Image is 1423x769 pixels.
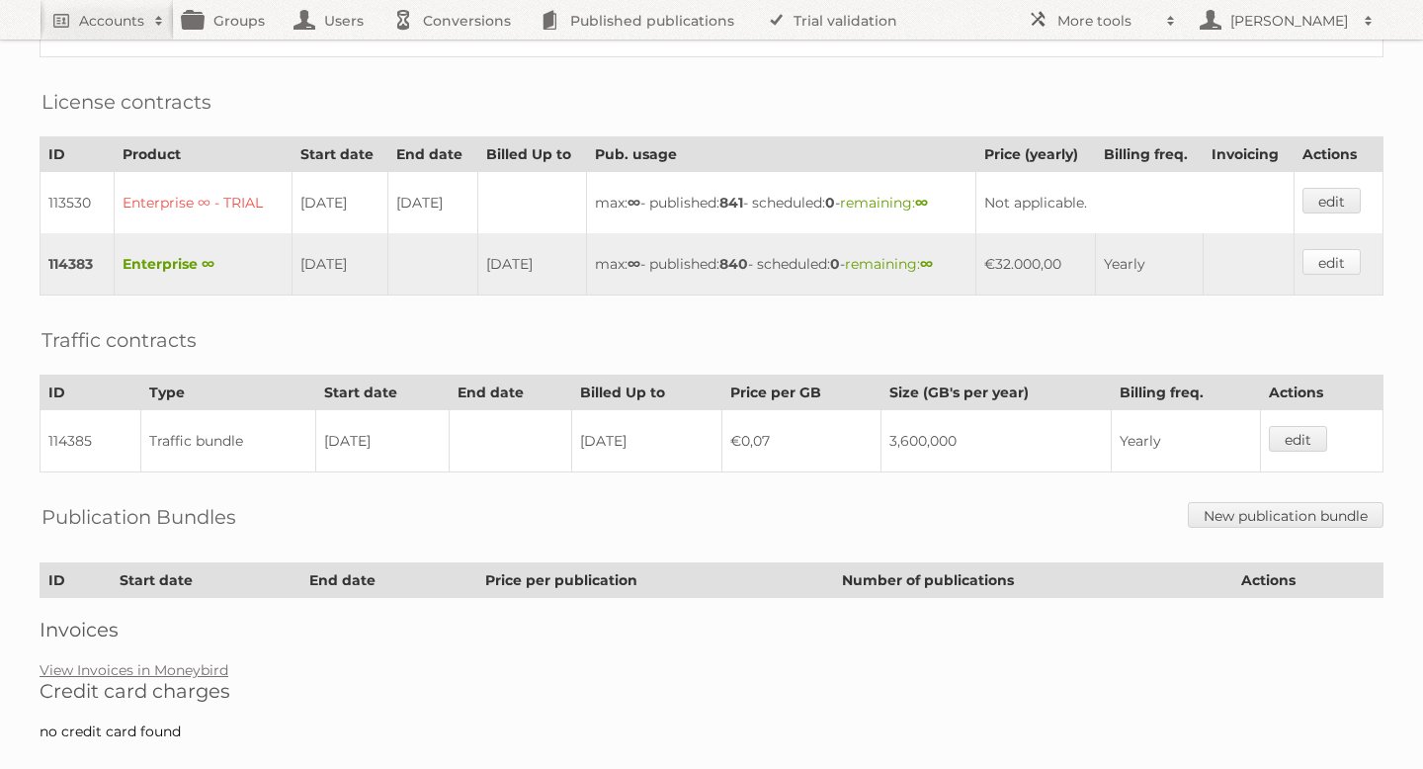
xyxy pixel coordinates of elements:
[976,172,1294,234] td: Not applicable.
[40,618,1383,641] h2: Invoices
[721,410,880,472] td: €0,07
[571,410,721,472] td: [DATE]
[628,255,640,273] strong: ∞
[628,194,640,212] strong: ∞
[111,563,300,598] th: Start date
[41,137,115,172] th: ID
[41,376,141,410] th: ID
[316,410,449,472] td: [DATE]
[834,563,1233,598] th: Number of publications
[79,11,144,31] h2: Accounts
[830,255,840,273] strong: 0
[880,410,1111,472] td: 3,600,000
[719,194,743,212] strong: 841
[1232,563,1382,598] th: Actions
[840,194,928,212] span: remaining:
[1302,249,1361,275] a: edit
[1225,11,1354,31] h2: [PERSON_NAME]
[825,194,835,212] strong: 0
[1188,502,1383,528] a: New publication bundle
[976,233,1095,296] td: €32.000,00
[41,410,141,472] td: 114385
[42,325,197,355] h2: Traffic contracts
[316,376,449,410] th: Start date
[920,255,933,273] strong: ∞
[41,172,115,234] td: 113530
[41,233,115,296] td: 114383
[1095,233,1204,296] td: Yearly
[1095,137,1204,172] th: Billing freq.
[845,255,933,273] span: remaining:
[976,137,1095,172] th: Price (yearly)
[1269,426,1327,452] a: edit
[1294,137,1382,172] th: Actions
[449,376,571,410] th: End date
[587,172,976,234] td: max: - published: - scheduled: -
[477,137,587,172] th: Billed Up to
[41,563,112,598] th: ID
[42,87,211,117] h2: License contracts
[388,172,477,234] td: [DATE]
[1112,410,1261,472] td: Yearly
[721,376,880,410] th: Price per GB
[40,679,1383,703] h2: Credit card charges
[292,137,388,172] th: Start date
[115,137,292,172] th: Product
[301,563,477,598] th: End date
[476,563,833,598] th: Price per publication
[915,194,928,212] strong: ∞
[292,233,388,296] td: [DATE]
[587,233,976,296] td: max: - published: - scheduled: -
[1302,188,1361,214] a: edit
[42,502,236,532] h2: Publication Bundles
[587,137,976,172] th: Pub. usage
[571,376,721,410] th: Billed Up to
[292,172,388,234] td: [DATE]
[1057,11,1156,31] h2: More tools
[1112,376,1261,410] th: Billing freq.
[388,137,477,172] th: End date
[140,410,315,472] td: Traffic bundle
[40,661,228,679] a: View Invoices in Moneybird
[115,172,292,234] td: Enterprise ∞ - TRIAL
[140,376,315,410] th: Type
[115,233,292,296] td: Enterprise ∞
[1204,137,1294,172] th: Invoicing
[1260,376,1382,410] th: Actions
[477,233,587,296] td: [DATE]
[880,376,1111,410] th: Size (GB's per year)
[719,255,748,273] strong: 840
